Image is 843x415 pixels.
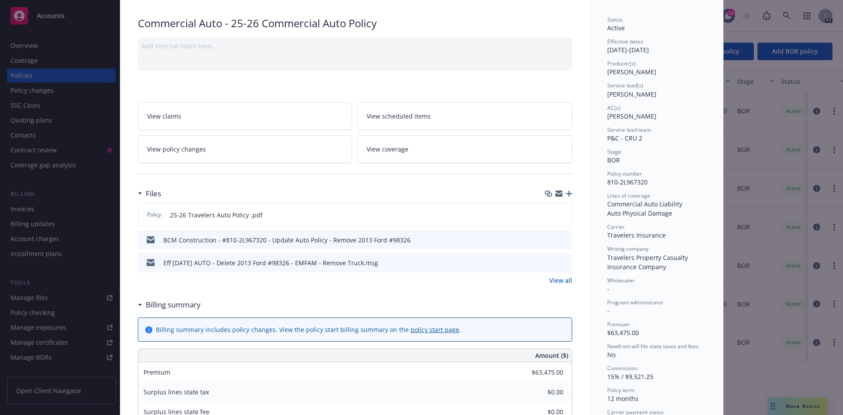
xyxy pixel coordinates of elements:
[607,386,634,394] span: Policy term
[138,102,353,130] a: View claims
[607,112,656,120] span: [PERSON_NAME]
[607,38,643,45] span: Effective dates
[138,16,572,31] div: Commercial Auto - 25-26 Commercial Auto Policy
[367,112,431,121] span: View scheduled items
[607,16,623,23] span: Status
[607,104,620,112] span: AC(s)
[141,41,569,51] div: Add internal notes here...
[145,211,163,219] span: Policy
[607,148,621,155] span: Stage
[607,199,706,209] div: Commercial Auto Liability
[411,325,459,334] a: policy start page
[607,277,635,284] span: Wholesaler
[607,192,650,199] span: Lines of coverage
[607,343,699,350] span: Newfront will file state taxes and fees
[146,299,201,310] h3: Billing summary
[163,258,378,267] div: Eff [DATE] AUTO - Delete 2013 Ford #98326 - EMFAM - Remove Truck.msg
[560,210,568,220] button: preview file
[147,112,181,121] span: View claims
[607,170,642,177] span: Policy number
[607,223,625,231] span: Carrier
[144,388,209,396] span: Surplus lines state tax
[367,144,408,154] span: View coverage
[138,299,201,310] div: Billing summary
[547,258,554,267] button: download file
[512,366,569,379] input: 0.00
[163,235,411,245] div: BCM Construction - #810-2L967320 - Update Auto Policy - Remove 2013 Ford #98326
[138,135,353,163] a: View policy changes
[146,188,161,199] h3: Files
[607,38,706,54] div: [DATE] - [DATE]
[357,102,572,130] a: View scheduled items
[607,231,666,239] span: Travelers Insurance
[607,328,639,337] span: $63,475.00
[607,364,638,372] span: Commission
[561,235,569,245] button: preview file
[607,307,609,315] span: -
[535,351,568,360] span: Amount ($)
[607,178,648,186] span: 810-2L967320
[607,126,651,134] span: Service lead team
[547,235,554,245] button: download file
[546,210,553,220] button: download file
[156,325,461,334] div: Billing summary includes policy changes. View the policy start billing summary on the .
[607,156,620,164] span: BOR
[607,299,663,306] span: Program administrator
[607,82,643,89] span: Service lead(s)
[607,321,630,328] span: Premium
[607,68,656,76] span: [PERSON_NAME]
[607,134,642,142] span: P&C - CRU 2
[549,276,572,285] a: View all
[607,350,616,359] span: No
[607,253,690,271] span: Travelers Property Casualty Insurance Company
[357,135,572,163] a: View coverage
[138,188,161,199] div: Files
[607,245,648,253] span: Writing company
[607,209,706,218] div: Auto Physical Damage
[147,144,206,154] span: View policy changes
[607,394,638,403] span: 12 months
[607,60,636,67] span: Producer(s)
[607,24,625,32] span: Active
[607,285,609,293] span: -
[144,368,170,376] span: Premium
[170,210,263,220] span: 25-26 Travelers Auto Policy .pdf
[512,386,569,399] input: 0.00
[607,372,653,381] span: 15% / $9,521.25
[561,258,569,267] button: preview file
[607,90,656,98] span: [PERSON_NAME]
